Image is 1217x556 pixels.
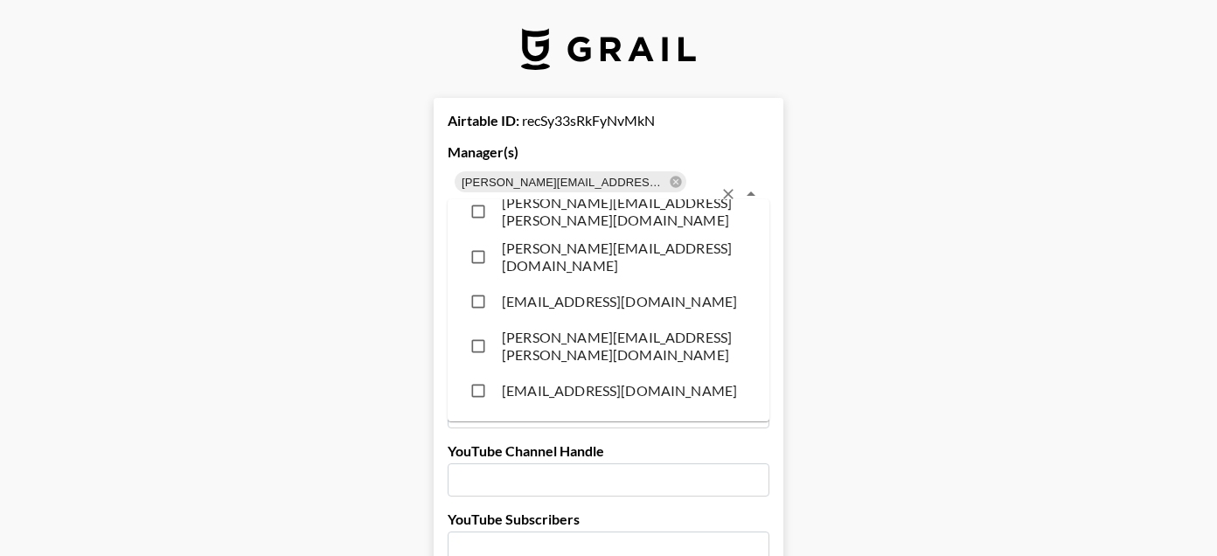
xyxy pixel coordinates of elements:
[448,369,769,413] li: [EMAIL_ADDRESS][DOMAIN_NAME]
[716,182,741,206] button: Clear
[448,112,769,129] div: recSy33sRkFyNvMkN
[521,28,696,70] img: Grail Talent Logo
[455,171,686,192] div: [PERSON_NAME][EMAIL_ADDRESS][DOMAIN_NAME]
[448,280,769,323] li: [EMAIL_ADDRESS][DOMAIN_NAME]
[448,189,769,234] li: [PERSON_NAME][EMAIL_ADDRESS][PERSON_NAME][DOMAIN_NAME]
[455,172,672,192] span: [PERSON_NAME][EMAIL_ADDRESS][DOMAIN_NAME]
[448,413,769,458] li: [PERSON_NAME][EMAIL_ADDRESS][DOMAIN_NAME]
[448,323,769,369] li: [PERSON_NAME][EMAIL_ADDRESS][PERSON_NAME][DOMAIN_NAME]
[448,234,769,280] li: [PERSON_NAME][EMAIL_ADDRESS][DOMAIN_NAME]
[739,182,763,206] button: Close
[448,511,769,528] label: YouTube Subscribers
[448,143,769,161] label: Manager(s)
[448,112,519,129] strong: Airtable ID:
[448,442,769,460] label: YouTube Channel Handle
